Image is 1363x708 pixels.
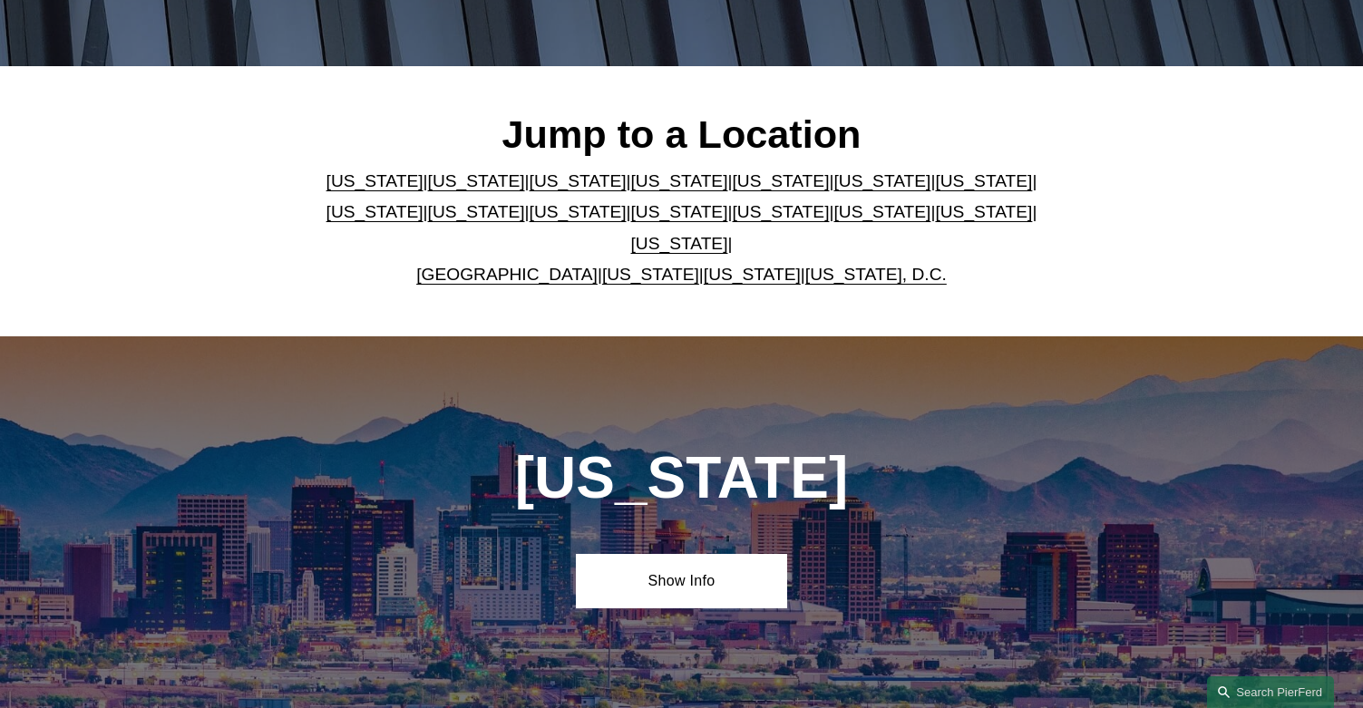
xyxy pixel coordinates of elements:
[428,202,525,221] a: [US_STATE]
[833,202,930,221] a: [US_STATE]
[935,202,1032,221] a: [US_STATE]
[530,202,627,221] a: [US_STATE]
[311,166,1052,291] p: | | | | | | | | | | | | | | | | | |
[576,554,787,608] a: Show Info
[704,265,801,284] a: [US_STATE]
[428,171,525,190] a: [US_STATE]
[833,171,930,190] a: [US_STATE]
[631,202,728,221] a: [US_STATE]
[732,171,829,190] a: [US_STATE]
[311,111,1052,158] h2: Jump to a Location
[417,445,946,511] h1: [US_STATE]
[326,171,424,190] a: [US_STATE]
[631,234,728,253] a: [US_STATE]
[530,171,627,190] a: [US_STATE]
[935,171,1032,190] a: [US_STATE]
[805,265,947,284] a: [US_STATE], D.C.
[732,202,829,221] a: [US_STATE]
[326,202,424,221] a: [US_STATE]
[416,265,598,284] a: [GEOGRAPHIC_DATA]
[1207,676,1334,708] a: Search this site
[602,265,699,284] a: [US_STATE]
[631,171,728,190] a: [US_STATE]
